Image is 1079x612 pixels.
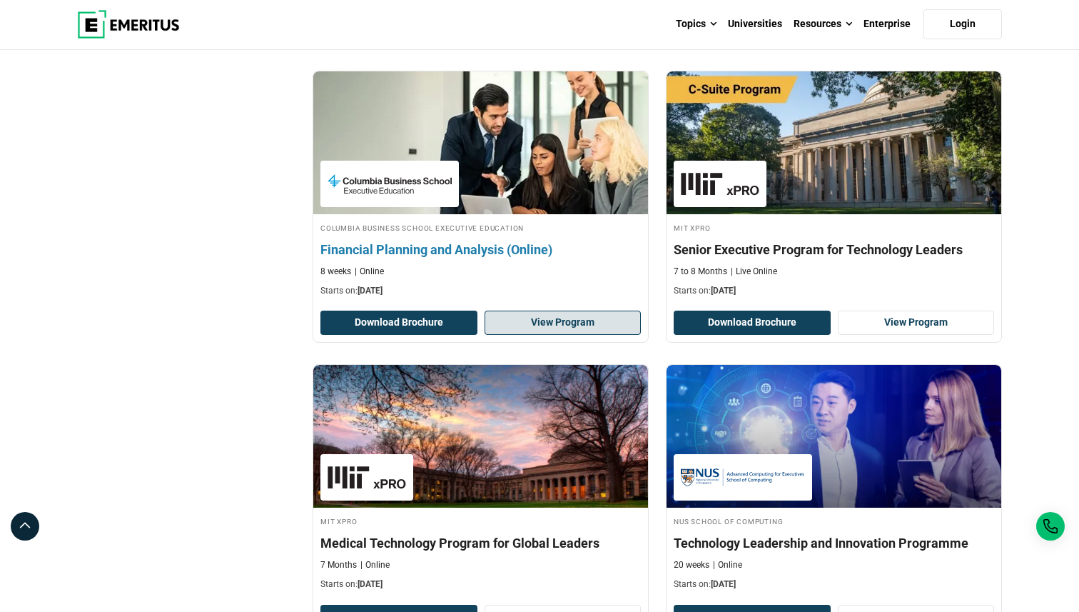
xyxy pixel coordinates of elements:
[355,266,384,278] p: Online
[674,241,994,259] h4: Senior Executive Program for Technology Leaders
[313,365,648,508] img: Medical Technology Program for Global Leaders | Online Healthcare Course
[681,461,805,493] img: NUS School of Computing
[674,266,727,278] p: 7 to 8 Months
[838,311,995,335] a: View Program
[713,559,742,571] p: Online
[674,534,994,552] h4: Technology Leadership and Innovation Programme
[328,461,406,493] img: MIT xPRO
[313,365,648,598] a: Healthcare Course by MIT xPRO - December 8, 2025 MIT xPRO MIT xPRO Medical Technology Program for...
[731,266,777,278] p: Live Online
[681,168,759,200] img: MIT xPRO
[320,266,351,278] p: 8 weeks
[667,71,1001,214] img: Senior Executive Program for Technology Leaders | Online Leadership Course
[674,515,994,527] h4: NUS School of Computing
[320,241,641,259] h4: Financial Planning and Analysis (Online)
[320,311,477,335] button: Download Brochure
[667,365,1001,508] img: Technology Leadership and Innovation Programme | Online Leadership Course
[320,578,641,591] p: Starts on:
[711,286,736,296] span: [DATE]
[320,515,641,527] h4: MIT xPRO
[358,579,383,589] span: [DATE]
[674,578,994,591] p: Starts on:
[320,285,641,297] p: Starts on:
[358,286,383,296] span: [DATE]
[485,311,642,335] a: View Program
[320,534,641,552] h4: Medical Technology Program for Global Leaders
[674,285,994,297] p: Starts on:
[674,311,831,335] button: Download Brochure
[313,71,648,304] a: Finance Course by Columbia Business School Executive Education - September 4, 2025 Columbia Busin...
[667,71,1001,304] a: Leadership Course by MIT xPRO - September 25, 2025 MIT xPRO MIT xPRO Senior Executive Program for...
[711,579,736,589] span: [DATE]
[674,221,994,234] h4: MIT xPRO
[667,365,1001,598] a: Leadership Course by NUS School of Computing - September 30, 2025 NUS School of Computing NUS Sch...
[360,559,390,571] p: Online
[320,221,641,234] h4: Columbia Business School Executive Education
[320,559,357,571] p: 7 Months
[923,9,1002,39] a: Login
[297,64,665,221] img: Financial Planning and Analysis (Online) | Online Finance Course
[328,168,452,200] img: Columbia Business School Executive Education
[674,559,709,571] p: 20 weeks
